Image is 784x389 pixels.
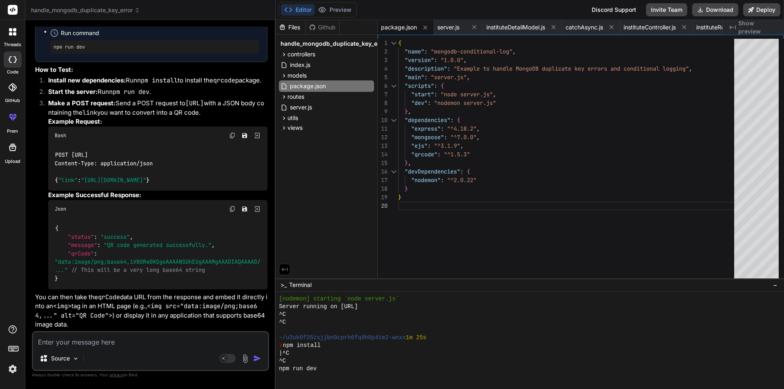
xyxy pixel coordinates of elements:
[58,176,78,184] span: "link"
[48,118,102,125] strong: Example Request:
[437,151,441,158] span: :
[5,158,20,165] label: Upload
[71,267,205,274] span: // This will be a very long base64 string
[405,116,450,124] span: "dependencies"
[431,73,467,81] span: "server.js"
[68,250,94,257] span: "qrCode"
[51,354,70,362] p: Source
[53,302,71,310] code: <img>
[287,124,303,132] span: views
[378,202,388,210] div: 20
[253,354,261,362] img: icon
[388,116,399,124] div: Click to collapse the range.
[279,334,406,342] span: ~/u3uk0f35zsjjbn9cprh6fq9h0p4tm2-wnxx
[447,125,477,132] span: "^4.18.2"
[411,133,444,141] span: "mongoose"
[388,82,399,90] div: Click to collapse the range.
[31,6,140,14] span: handle_mongodb_duplicate_key_error
[104,242,212,249] span: "QR code generated successfully."
[437,23,459,31] span: server.js
[467,168,470,175] span: {
[378,73,388,82] div: 5
[434,56,437,64] span: :
[94,233,97,240] span: :
[279,365,316,373] span: npm run dev
[287,93,304,101] span: routes
[378,39,388,47] div: 1
[82,109,97,117] code: link
[434,99,496,107] span: "nodemon server.js"
[281,281,287,289] span: >_
[450,133,477,141] span: "^7.0.0"
[378,99,388,107] div: 8
[378,142,388,150] div: 13
[229,132,236,139] img: copy
[411,142,428,149] span: "ejs"
[289,102,313,112] span: server.js
[689,65,692,72] span: ,
[405,48,424,55] span: "name"
[279,295,399,303] span: [nodemon] starting `node server.js`
[7,69,18,76] label: code
[48,87,267,97] p: Run .
[405,108,408,115] span: }
[4,41,21,48] label: threads
[566,23,603,31] span: catchAsync.js
[289,81,327,91] span: package.json
[378,64,388,73] div: 4
[53,44,256,50] pre: npm run dev
[185,99,204,107] code: [URL]
[405,65,447,72] span: "description"
[55,225,58,232] span: {
[441,56,463,64] span: "1.0.0"
[493,91,496,98] span: ,
[477,125,480,132] span: ,
[289,281,312,289] span: Terminal
[281,4,315,16] button: Editor
[441,125,444,132] span: :
[411,99,428,107] span: "dev"
[48,76,126,84] strong: Install new dependencies:
[405,82,434,89] span: "scripts"
[378,90,388,99] div: 7
[381,23,417,31] span: package.json
[378,116,388,124] div: 10
[378,56,388,64] div: 3
[467,73,470,81] span: ,
[460,142,463,149] span: ,
[398,39,401,47] span: {
[94,250,97,257] span: :
[411,91,434,98] span: "start"
[587,3,641,16] div: Discord Support
[35,293,267,329] p: You can then take the data URL from the response and embed it directly into an tag in an HTML pag...
[743,3,780,16] button: Deploy
[287,114,298,122] span: utils
[35,66,73,73] strong: How to Test:
[48,76,267,85] p: Run to install the package.
[441,176,444,184] span: :
[48,191,141,199] strong: Example Successful Response:
[450,116,454,124] span: :
[229,206,236,212] img: copy
[444,151,470,158] span: "^1.5.3"
[98,293,120,301] code: qrCode
[279,303,358,311] span: Server running on [URL]
[378,159,388,167] div: 15
[434,91,437,98] span: :
[692,3,738,16] button: Download
[434,142,460,149] span: "^3.1.9"
[254,132,261,139] img: Open in Browser
[405,168,460,175] span: "devDependencies"
[109,372,124,377] span: privacy
[48,99,116,107] strong: Make a POST request:
[55,258,261,273] span: "data:image/png;base64,iVBORw0KGgoAAAANSUhEUgAAAMgAAADIAQAAAAD/..."
[279,311,286,318] span: ^C
[61,29,259,37] span: Run command
[378,176,388,184] div: 17
[254,205,261,213] img: Open in Browser
[773,281,777,289] span: −
[55,275,58,282] span: }
[281,40,388,48] span: handle_mongodb_duplicate_key_error
[477,133,480,141] span: ,
[447,65,450,72] span: :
